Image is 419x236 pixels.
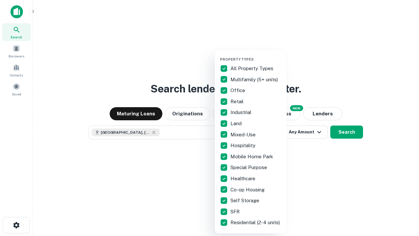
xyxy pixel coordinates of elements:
[230,219,281,226] p: Residential (2-4 units)
[230,164,268,171] p: Special Purpose
[386,184,419,215] iframe: Chat Widget
[230,120,243,128] p: Land
[230,87,246,94] p: Office
[230,208,241,216] p: SFR
[220,57,254,61] span: Property Types
[230,98,245,106] p: Retail
[230,108,253,116] p: Industrial
[230,186,266,194] p: Co-op Housing
[230,153,274,161] p: Mobile Home Park
[230,65,275,72] p: All Property Types
[230,142,257,149] p: Hospitality
[230,131,257,139] p: Mixed-Use
[230,76,279,84] p: Multifamily (5+ units)
[230,197,261,205] p: Self Storage
[230,175,257,183] p: Healthcare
